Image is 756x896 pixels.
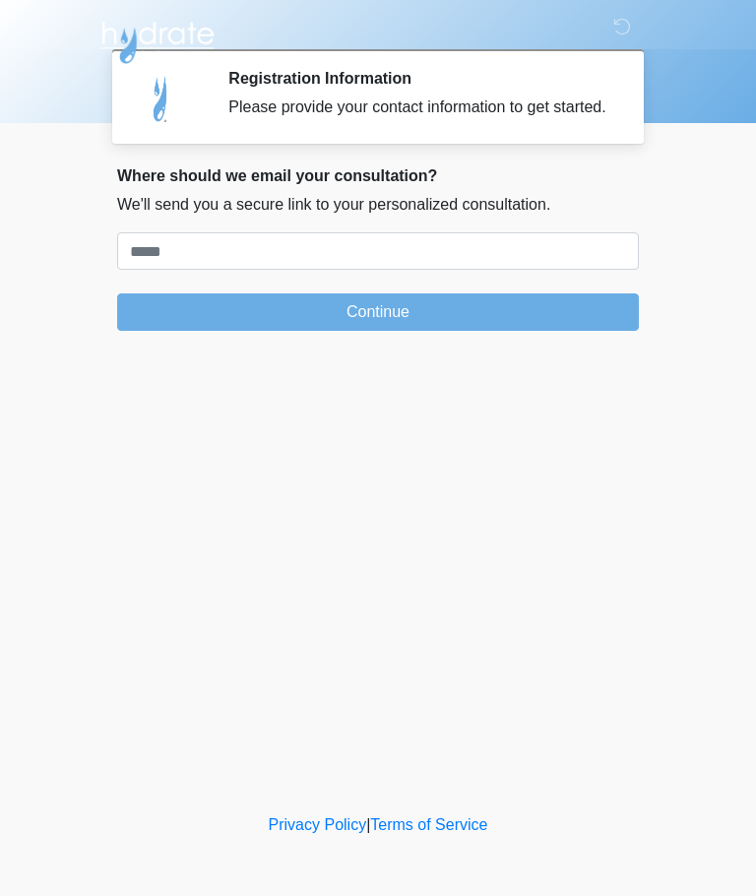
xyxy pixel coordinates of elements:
[228,96,609,119] div: Please provide your contact information to get started.
[117,193,639,217] p: We'll send you a secure link to your personalized consultation.
[117,293,639,331] button: Continue
[117,166,639,185] h2: Where should we email your consultation?
[269,816,367,833] a: Privacy Policy
[366,816,370,833] a: |
[97,15,218,65] img: Hydrate IV Bar - Arcadia Logo
[370,816,487,833] a: Terms of Service
[132,69,191,128] img: Agent Avatar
